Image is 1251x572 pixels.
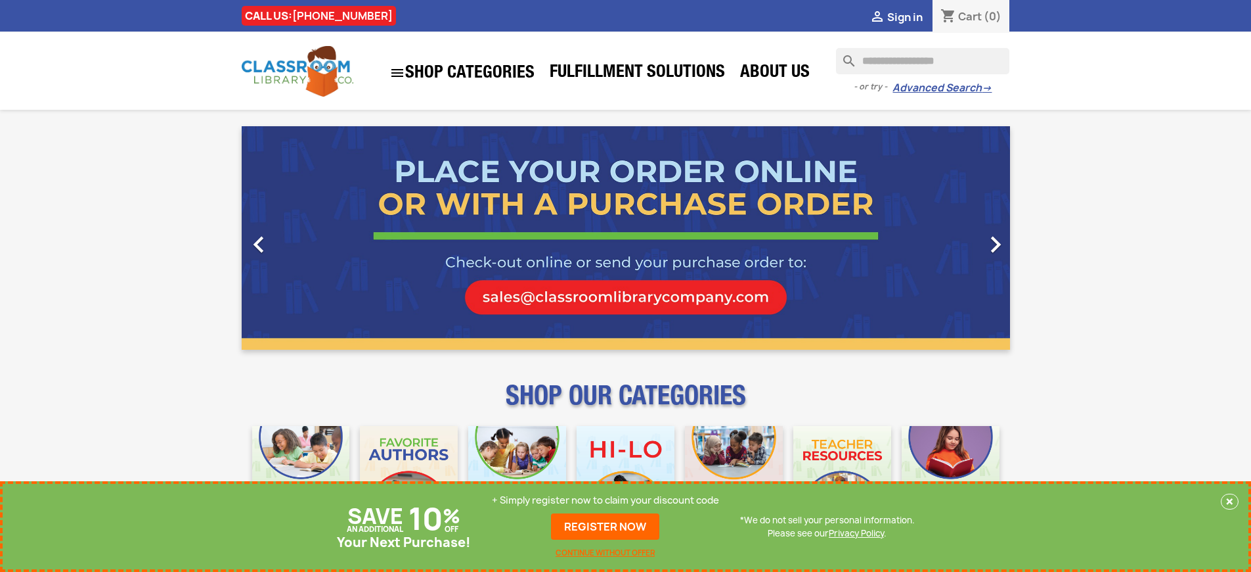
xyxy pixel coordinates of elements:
[242,228,275,261] i: 
[793,426,891,524] img: CLC_Teacher_Resources_Mobile.jpg
[242,126,1010,350] ul: Carousel container
[685,426,783,524] img: CLC_Fiction_Nonfiction_Mobile.jpg
[389,65,405,81] i: 
[892,82,992,95] a: Advanced Search→
[979,228,1012,261] i: 
[242,46,353,97] img: Classroom Library Company
[836,48,852,64] i: search
[242,6,396,26] div: CALL US:
[292,9,393,23] a: [PHONE_NUMBER]
[982,82,992,95] span: →
[836,48,1009,74] input: Search
[734,60,816,87] a: About Us
[242,126,357,350] a: Previous
[984,9,1001,24] span: (0)
[577,426,674,524] img: CLC_HiLo_Mobile.jpg
[854,80,892,93] span: - or try -
[869,10,885,26] i: 
[252,426,350,524] img: CLC_Bulk_Mobile.jpg
[887,10,923,24] span: Sign in
[360,426,458,524] img: CLC_Favorite_Authors_Mobile.jpg
[940,9,956,25] i: shopping_cart
[958,9,982,24] span: Cart
[869,10,923,24] a:  Sign in
[468,426,566,524] img: CLC_Phonics_And_Decodables_Mobile.jpg
[383,59,541,87] a: SHOP CATEGORIES
[902,426,999,524] img: CLC_Dyslexia_Mobile.jpg
[894,126,1010,350] a: Next
[543,60,732,87] a: Fulfillment Solutions
[242,392,1010,416] p: SHOP OUR CATEGORIES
